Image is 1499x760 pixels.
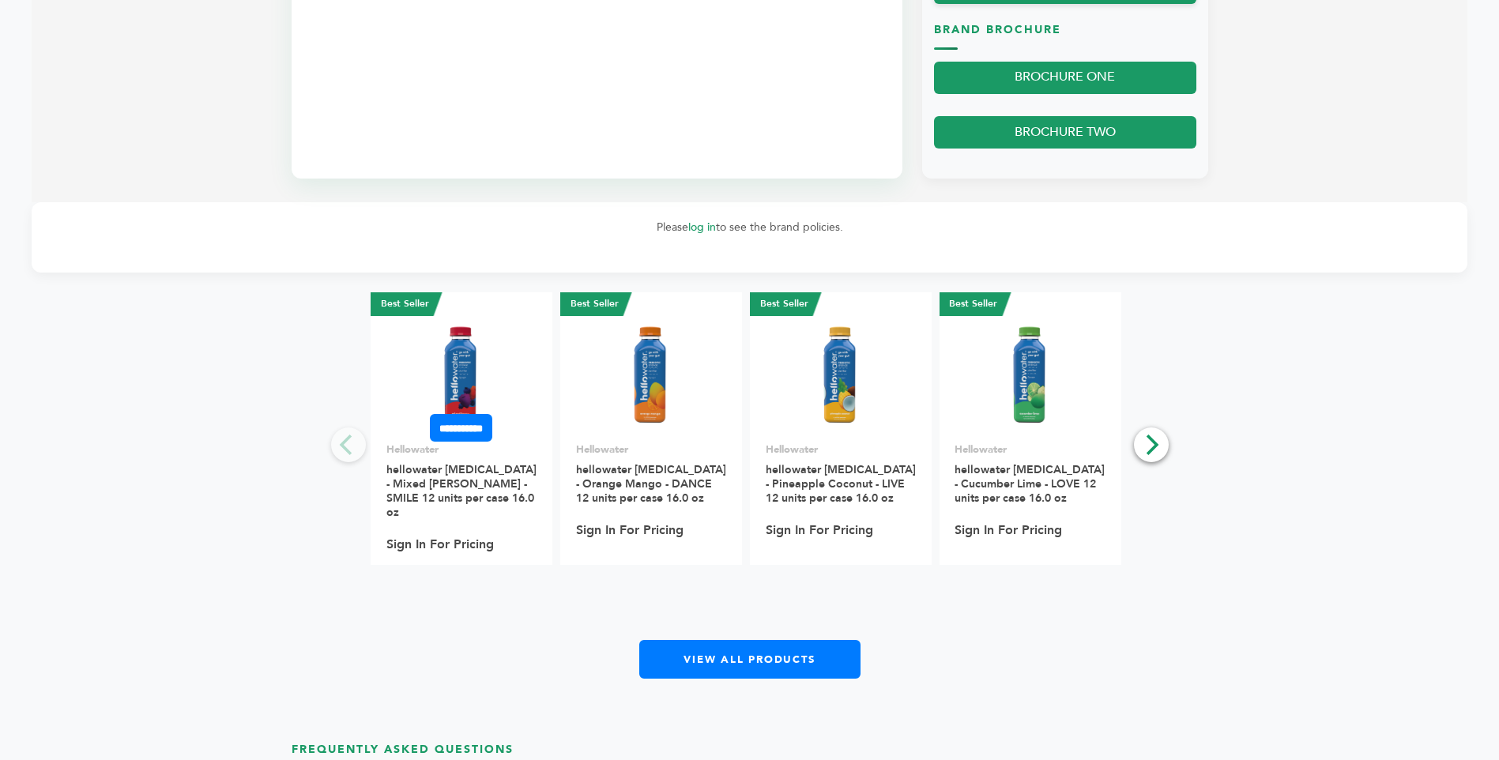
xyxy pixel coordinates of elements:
[934,22,1196,50] h3: Brand Brochure
[639,640,861,679] a: View All Products
[576,442,726,457] p: Hellowater
[955,462,1105,506] a: hellowater [MEDICAL_DATA] - Cucumber Lime - LOVE 12 units per case 16.0 oz
[1134,427,1169,462] button: Next
[688,220,716,235] a: log in
[766,523,873,537] a: Sign In For Pricing
[987,318,1072,432] img: hellowater Prebiotic - Cucumber Lime - LOVE 12 units per case 16.0 oz
[766,462,916,506] a: hellowater [MEDICAL_DATA] - Pineapple Coconut - LIVE 12 units per case 16.0 oz
[955,442,1105,457] p: Hellowater
[934,62,1196,94] a: BROCHURE ONE
[608,318,693,432] img: hellowater Prebiotic - Orange Mango - DANCE 12 units per case 16.0 oz
[766,442,916,457] p: Hellowater
[386,442,537,457] p: Hellowater
[576,523,684,537] a: Sign In For Pricing
[576,462,726,506] a: hellowater [MEDICAL_DATA] - Orange Mango - DANCE 12 units per case 16.0 oz
[934,116,1196,149] a: BROCHURE TWO
[418,318,503,432] img: hellowater Prebiotic - Mixed Berry - SMILE 12 units per case 16.0 oz
[797,318,883,432] img: hellowater Prebiotic - Pineapple Coconut - LIVE 12 units per case 16.0 oz
[47,218,1452,237] p: Please to see the brand policies.
[386,462,537,520] a: hellowater [MEDICAL_DATA] - Mixed [PERSON_NAME] - SMILE 12 units per case 16.0 oz
[955,523,1062,537] a: Sign In For Pricing
[386,537,494,551] a: Sign In For Pricing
